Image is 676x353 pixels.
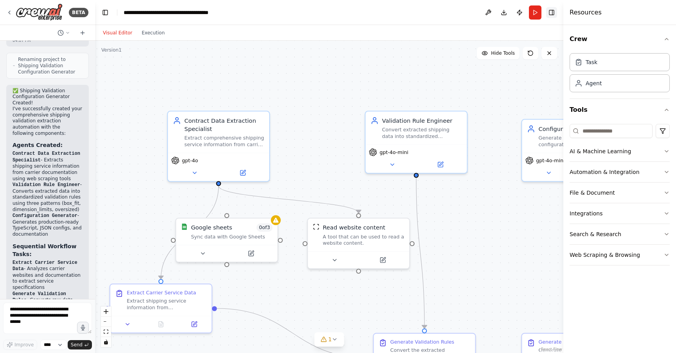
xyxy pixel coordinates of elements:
div: A tool that can be used to read a website content. [323,233,404,247]
button: Open in side panel [219,168,266,178]
button: Integrations [570,203,670,224]
img: Google Sheets [181,224,188,230]
div: Convert extracted shipping data into standardized validation rules using the three validation pat... [382,126,462,140]
div: Google SheetsGoogle sheets0of3Sync data with Google Sheets [175,218,278,263]
li: - Analyzes carrier websites and documentation to extract service specifications [13,260,83,291]
div: Extract shipping service information from {carrier_name} contracts and documentation. Analyze PDF... [127,297,207,311]
g: Edge from fe244d36-fdef-4a36-a305-5f29789b6f3c to afc3d4da-94c8-45a0-8ac3-620c2f11cb5d [157,186,223,279]
div: Tools [570,121,670,272]
code: Validation Rule Engineer [13,182,80,188]
button: zoom out [101,317,111,327]
strong: Agents Created: [13,142,63,148]
div: Generate production-ready configuration files and documentation for shipping validation systems. ... [539,134,618,148]
button: No output available [144,319,178,329]
div: Google sheets [191,224,232,232]
code: Extract Carrier Service Data [13,260,77,272]
img: Logo [16,4,63,21]
div: Version 1 [101,47,122,53]
span: gpt-4o-mini [536,157,565,164]
a: React Flow attribution [541,347,562,351]
span: Send [71,342,83,348]
code: Configuration Generator [13,213,77,219]
button: Hide left sidebar [100,7,111,18]
button: Switch to previous chat [54,28,73,38]
button: 1 [314,332,344,347]
button: Execution [137,28,169,38]
div: Read website content [323,224,385,232]
div: Extract Carrier Service DataExtract shipping service information from {carrier_name} contracts an... [110,283,212,333]
div: Extract comprehensive shipping service information from carrier contracts, PDFs, and documentatio... [184,134,264,148]
button: toggle interactivity [101,337,111,347]
div: Sync data with Google Sheets [191,233,272,240]
button: Hide right sidebar [546,7,557,18]
button: Visual Editor [98,28,137,38]
button: Crew [570,28,670,50]
div: React Flow controls [101,306,111,347]
div: Validation Rule Engineer [382,116,462,125]
button: Open in side panel [417,159,464,169]
span: Improve [14,342,34,348]
button: Open in side panel [360,255,406,265]
button: Automation & Integration [570,162,670,182]
li: - Converts extracted data into standardized validation rules using three patterns (box_fit, dimen... [13,182,83,213]
span: Number of enabled actions [257,224,273,232]
button: File & Document [570,183,670,203]
span: Renaming project to Shipping Validation Configuration Generator [18,56,82,75]
button: AI & Machine Learning [570,141,670,161]
button: fit view [101,327,111,337]
div: Generate Configuration Files [539,339,609,345]
li: - Extracts shipping service information from carrier documentation using web scraping tools [13,151,83,182]
g: Edge from f71f6b04-4dfc-448a-aa35-28473fbc1b4f to 5b7583b3-8e5d-4e85-8653-ef1137cb68a6 [412,178,428,328]
div: Agent [586,79,602,87]
div: Extract Carrier Service Data [127,289,196,296]
button: zoom in [101,306,111,317]
button: Web Scraping & Browsing [570,245,670,265]
img: ScrapeWebsiteTool [313,224,320,230]
div: Configuration Generator [539,125,618,133]
button: Send [68,340,92,349]
button: Hide Tools [477,47,520,59]
div: ScrapeWebsiteToolRead website contentA tool that can be used to read a website content. [307,218,410,269]
span: Hide Tools [491,50,515,56]
code: Generate Validation Rules [13,291,66,303]
button: Improve [3,340,37,350]
div: Contract Data Extraction Specialist [184,116,264,133]
button: Start a new chat [76,28,89,38]
strong: Sequential Workflow Tasks: [13,243,76,257]
div: Generate Validation Rules [390,339,454,345]
div: Validation Rule EngineerConvert extracted shipping data into standardized validation rules using ... [365,111,467,174]
g: Edge from fe244d36-fdef-4a36-a305-5f29789b6f3c to cfbe82e1-ead7-4aa3-9338-4da665c47ad0 [214,186,363,213]
div: Crew [570,50,670,99]
div: BETA [69,8,88,17]
h4: Resources [570,8,602,17]
span: gpt-4o-mini [379,149,408,156]
div: Task [586,58,597,66]
button: Click to speak your automation idea [77,322,89,333]
nav: breadcrumb [124,9,212,16]
p: I've successfully created your comprehensive shipping validation extraction automation with the f... [13,106,83,136]
code: Contract Data Extraction Specialist [13,151,80,163]
div: Contract Data Extraction SpecialistExtract comprehensive shipping service information from carrie... [167,111,270,182]
li: - Generates production-ready TypeScript, JSON configs, and documentation [13,213,83,237]
span: gpt-4o [182,157,198,164]
button: Open in side panel [180,319,208,329]
button: Tools [570,99,670,121]
div: Configuration GeneratorGenerate production-ready configuration files and documentation for shippi... [521,119,624,182]
button: Open in side panel [228,249,274,258]
h2: ✅ Shipping Validation Configuration Generator Created! [13,88,83,106]
button: Search & Research [570,224,670,244]
span: 1 [328,335,332,343]
li: - Converts raw data into standardized validation patterns with proper constraints [13,291,83,322]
